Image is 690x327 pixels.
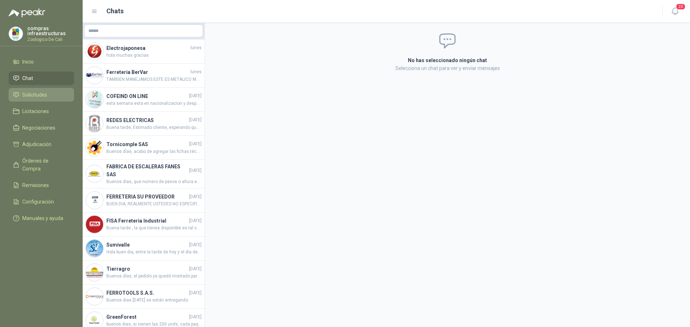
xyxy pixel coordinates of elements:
[22,91,47,99] span: Solicitudes
[106,273,202,280] span: Buenos días, el pedido ya quedó montado para entrega en la portería principal a nombre de [PERSON...
[27,37,74,42] p: Zoologico De Cali
[22,140,51,148] span: Adjudicación
[86,192,103,209] img: Company Logo
[9,104,74,118] a: Licitaciones
[190,45,202,51] span: lunes
[9,154,74,176] a: Órdenes de Compra
[106,44,189,52] h4: Electrojaponesa
[83,39,204,64] a: Company LogoElectrojaponesaluneshola muchas gracias
[83,88,204,112] a: Company LogoCOFEIND ON LINE[DATE]esta semana esta en nacionalizacion y despacho. por agotamiento ...
[322,56,573,64] h2: No has seleccionado ningún chat
[106,217,188,225] h4: FISA Ferreteria Industrial
[189,218,202,224] span: [DATE]
[83,212,204,237] a: Company LogoFISA Ferreteria Industrial[DATE]Buena tarde , la que tienes disponible es tal cual la...
[106,178,202,185] span: Buenos dias, que numero de pasos o altura es la escalera, material y tipo de trabajo que realizan...
[83,160,204,188] a: Company LogoFABRICA DE ESCALERAS FANES SAS[DATE]Buenos dias, que numero de pasos o altura es la e...
[27,26,74,36] p: compras infraestructuras
[189,266,202,272] span: [DATE]
[106,100,202,107] span: esta semana esta en nacionalizacion y despacho. por agotamiento del inventario disponible.
[9,27,23,41] img: Company Logo
[86,216,103,233] img: Company Logo
[9,55,74,69] a: Inicio
[189,141,202,148] span: [DATE]
[9,178,74,192] a: Remisiones
[668,5,681,18] button: 20
[86,288,103,305] img: Company Logo
[83,188,204,212] a: Company LogoFERRETERIA SU PROVEEDOR[DATE]BUEN DIA, REALMENTE USTEDES NO ESPECIFICAN SI QUIEREN RE...
[106,163,188,178] h4: FABRICA DE ESCALERAS FANES SAS
[86,91,103,108] img: Company Logo
[106,140,188,148] h4: Tornicomple SAS
[9,211,74,225] a: Manuales y ayuda
[22,124,55,132] span: Negociaciones
[83,136,204,160] a: Company LogoTornicomple SAS[DATE]Buenos días, acabo de agregar las fichas técnicas. de ambos mosq...
[106,225,202,232] span: Buena tarde , la que tienes disponible es tal cual la que tengo en la foto?
[106,116,188,124] h4: REDES ELECTRICAS
[22,198,54,206] span: Configuración
[106,124,202,131] span: Buena tarde, Estimado cliente, esperando que se encuentre bien, los amarres que distribuimos solo...
[106,241,188,249] h4: Sumivalle
[83,64,204,88] a: Company LogoFerreteria BerVarlunesTAMBIEN MANEJAMOS ESTE ES METALICO MUY BUENO CON TODO GUSTO FER...
[189,93,202,99] span: [DATE]
[106,92,188,100] h4: COFEIND ON LINE
[86,165,103,182] img: Company Logo
[106,313,188,321] h4: GreenForest
[83,112,204,136] a: Company LogoREDES ELECTRICAS[DATE]Buena tarde, Estimado cliente, esperando que se encuentre bien,...
[83,261,204,285] a: Company LogoTierragro[DATE]Buenos días, el pedido ya quedó montado para entrega en la portería pr...
[190,69,202,75] span: lunes
[322,64,573,72] p: Selecciona un chat para ver y enviar mensajes
[106,148,202,155] span: Buenos días, acabo de agregar las fichas técnicas. de ambos mosquetones, son exactamente los mismos.
[106,265,188,273] h4: Tierragro
[106,193,188,201] h4: FERRETERIA SU PROVEEDOR
[22,181,49,189] span: Remisiones
[106,76,202,83] span: TAMBIEN MANEJAMOS ESTE ES METALICO MUY BUENO CON TODO GUSTO FERRETERIA BERVAR
[86,264,103,281] img: Company Logo
[106,201,202,207] span: BUEN DIA, REALMENTE USTEDES NO ESPECIFICAN SI QUIEREN REDONDA O CUADRADA, YO LES COTICE CUADRADA
[106,297,202,304] span: Buenos dias [DATE] se están entregando.
[189,167,202,174] span: [DATE]
[9,9,45,17] img: Logo peakr
[9,137,74,151] a: Adjudicación
[676,3,686,10] span: 20
[9,195,74,209] a: Configuración
[106,68,189,76] h4: Ferreteria BerVar
[9,88,74,102] a: Solicitudes
[86,240,103,257] img: Company Logo
[22,74,33,82] span: Chat
[86,43,103,60] img: Company Logo
[22,214,63,222] span: Manuales y ayuda
[86,67,103,84] img: Company Logo
[189,290,202,296] span: [DATE]
[189,242,202,248] span: [DATE]
[9,71,74,85] a: Chat
[22,107,49,115] span: Licitaciones
[9,121,74,135] a: Negociaciones
[106,289,188,297] h4: FERROTOOLS S.A.S.
[189,314,202,321] span: [DATE]
[22,157,67,173] span: Órdenes de Compra
[83,237,204,261] a: Company LogoSumivalle[DATE]Hola buen dia, entre la tarde de hoy y el dia de mañana te debe estar ...
[22,58,34,66] span: Inicio
[189,117,202,123] span: [DATE]
[106,6,124,16] h1: Chats
[189,193,202,200] span: [DATE]
[86,115,103,132] img: Company Logo
[83,285,204,309] a: Company LogoFERROTOOLS S.A.S.[DATE]Buenos dias [DATE] se están entregando.
[86,139,103,156] img: Company Logo
[106,52,202,59] span: hola muchas gracias
[106,249,202,256] span: Hola buen dia, entre la tarde de hoy y el dia de mañana te debe estar llegando.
